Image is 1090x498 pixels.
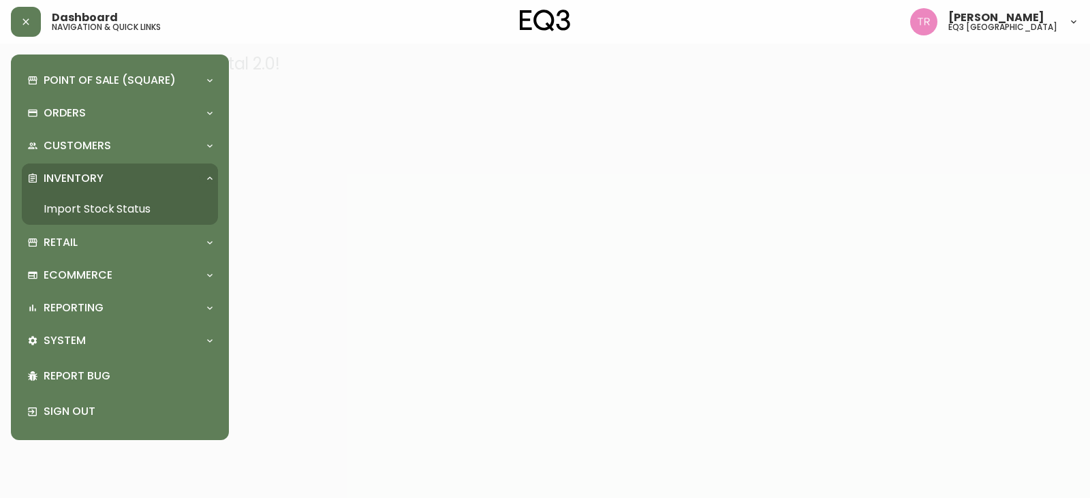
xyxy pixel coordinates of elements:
[22,394,218,429] div: Sign Out
[44,333,86,348] p: System
[22,358,218,394] div: Report Bug
[44,106,86,121] p: Orders
[44,138,111,153] p: Customers
[22,65,218,95] div: Point of Sale (Square)
[22,326,218,356] div: System
[520,10,570,31] img: logo
[22,193,218,225] a: Import Stock Status
[22,131,218,161] div: Customers
[22,228,218,258] div: Retail
[948,12,1044,23] span: [PERSON_NAME]
[44,404,213,419] p: Sign Out
[44,300,104,315] p: Reporting
[22,260,218,290] div: Ecommerce
[44,369,213,384] p: Report Bug
[948,23,1057,31] h5: eq3 [GEOGRAPHIC_DATA]
[52,23,161,31] h5: navigation & quick links
[22,293,218,323] div: Reporting
[910,8,937,35] img: 214b9049a7c64896e5c13e8f38ff7a87
[22,164,218,193] div: Inventory
[44,171,104,186] p: Inventory
[22,98,218,128] div: Orders
[44,235,78,250] p: Retail
[44,73,176,88] p: Point of Sale (Square)
[44,268,112,283] p: Ecommerce
[52,12,118,23] span: Dashboard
